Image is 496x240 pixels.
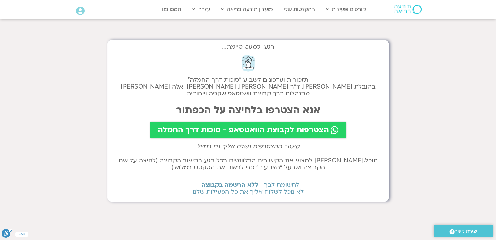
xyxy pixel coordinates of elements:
[394,5,422,14] img: תודעה בריאה
[434,225,493,237] a: יצירת קשר
[114,143,382,150] h2: קישור ההצטרפות נשלח אליך גם במייל
[114,157,382,171] h2: תוכל.[PERSON_NAME] למצוא את הקישורים הרלוונטים בכל רגע בתיאור הקבוצה (לחיצה על שם הקבוצה ואז על ״...
[114,105,382,116] h2: אנא הצטרפו בלחיצה על הכפתור
[201,181,258,189] b: ללא הרשמה בקבוצה
[189,3,213,15] a: עזרה
[159,3,184,15] a: תמכו בנו
[114,76,382,97] h2: תזכורות ועדכונים לשבוע "סוכות דרך החמלה" בהובלת [PERSON_NAME], ד״ר [PERSON_NAME], [PERSON_NAME] ו...
[218,3,276,15] a: מועדון תודעה בריאה
[158,126,329,135] span: הצטרפות לקבוצת הוואטסאפ - סוכות דרך החמלה
[455,227,477,236] span: יצירת קשר
[150,122,346,138] a: הצטרפות לקבוצת הוואטסאפ - סוכות דרך החמלה
[114,46,382,47] h2: רגע! כמעט סיימת...
[323,3,369,15] a: קורסים ופעילות
[281,3,318,15] a: ההקלטות שלי
[114,181,382,195] h2: לתשומת לבך – – לא נוכל לשלוח אליך את כל הפעילות שלנו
